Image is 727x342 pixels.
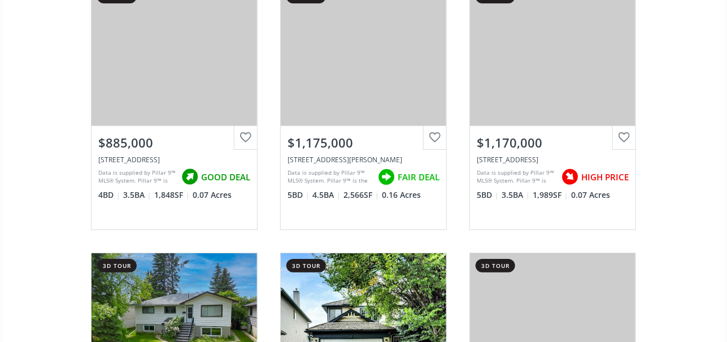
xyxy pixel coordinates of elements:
[288,189,310,201] span: 5 BD
[98,168,176,185] div: Data is supplied by Pillar 9™ MLS® System. Pillar 9™ is the owner of the copyright in its MLS® Sy...
[375,166,398,188] img: rating icon
[571,189,610,201] span: 0.07 Acres
[477,155,629,164] div: 518 22 Avenue NW, Calgary, AB T2M 1N6
[98,189,120,201] span: 4 BD
[398,171,439,183] span: FAIR DEAL
[581,171,629,183] span: HIGH PRICE
[312,189,341,201] span: 4.5 BA
[288,134,439,151] div: $1,175,000
[477,134,629,151] div: $1,170,000
[559,166,581,188] img: rating icon
[201,171,250,183] span: GOOD DEAL
[477,189,499,201] span: 5 BD
[382,189,421,201] span: 0.16 Acres
[98,155,250,164] div: 732 34 Street NW, Calgary, AB T2N 2X9
[154,189,190,201] span: 1,848 SF
[179,166,201,188] img: rating icon
[193,189,232,201] span: 0.07 Acres
[98,134,250,151] div: $885,000
[288,155,439,164] div: 472 Legacy Woods Circle SE, Calgary, AB T2X 5J7
[123,189,151,201] span: 3.5 BA
[502,189,530,201] span: 3.5 BA
[288,168,372,185] div: Data is supplied by Pillar 9™ MLS® System. Pillar 9™ is the owner of the copyright in its MLS® Sy...
[477,168,556,185] div: Data is supplied by Pillar 9™ MLS® System. Pillar 9™ is the owner of the copyright in its MLS® Sy...
[533,189,568,201] span: 1,989 SF
[343,189,379,201] span: 2,566 SF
